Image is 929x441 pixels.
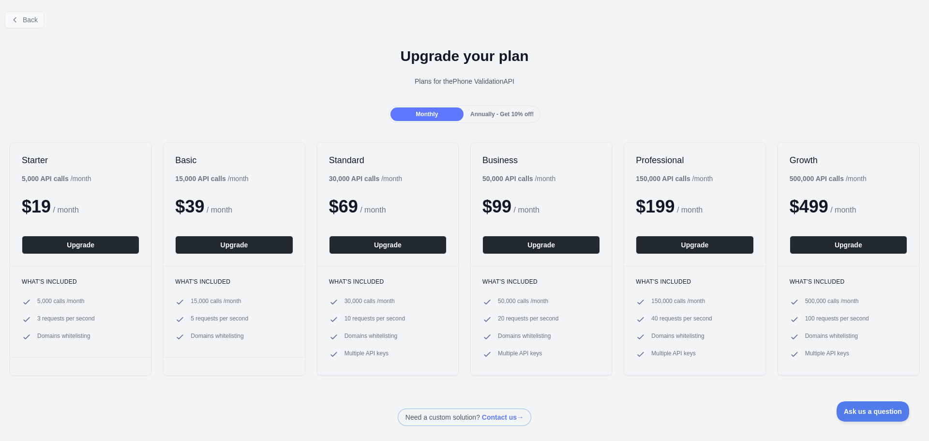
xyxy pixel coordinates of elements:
span: / month [360,206,386,214]
span: $ 99 [482,197,511,216]
iframe: Toggle Customer Support [837,401,910,422]
span: / month [677,206,703,214]
button: Upgrade [482,236,600,254]
span: / month [514,206,539,214]
button: Upgrade [636,236,753,254]
button: Upgrade [329,236,447,254]
span: $ 199 [636,197,674,216]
